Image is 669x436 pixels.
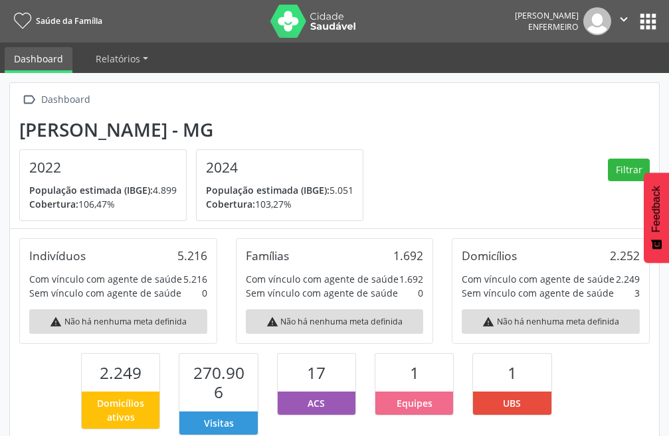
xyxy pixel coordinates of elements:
span: 1 [410,362,419,384]
h4: 2022 [29,159,177,176]
div: Não há nenhuma meta definida [29,309,207,334]
i: warning [482,316,494,328]
p: 103,27% [206,197,353,211]
p: 106,47% [29,197,177,211]
button: apps [636,10,660,33]
a: Dashboard [5,47,72,73]
div: 1.692 [393,248,423,263]
span: Saúde da Família [36,15,102,27]
div: Não há nenhuma meta definida [462,309,640,334]
div: Sem vínculo com agente de saúde [246,286,398,300]
span: ACS [308,396,325,410]
h4: 2024 [206,159,353,176]
span: 17 [307,362,326,384]
i: warning [266,316,278,328]
div: 2.252 [610,248,640,263]
div: Indivíduos [29,248,86,263]
div: Não há nenhuma meta definida [246,309,424,334]
div: Com vínculo com agente de saúde [29,272,182,286]
i:  [19,90,39,109]
div: [PERSON_NAME] - MG [19,119,373,141]
div: 0 [418,286,423,300]
div: [PERSON_NAME] [515,10,579,21]
span: Cobertura: [29,198,78,210]
span: População estimada (IBGE): [206,184,330,196]
img: img [583,7,611,35]
button:  [611,7,636,35]
span: UBS [503,396,521,410]
div: 5.216 [183,272,207,286]
span: Enfermeiro [528,21,579,33]
span: 270.906 [193,362,244,403]
div: Famílias [246,248,289,263]
div: 1.692 [399,272,423,286]
span: Relatórios [96,52,140,65]
div: 5.216 [177,248,207,263]
span: Visitas [204,416,234,430]
i:  [617,12,631,27]
div: 0 [202,286,207,300]
button: Feedback - Mostrar pesquisa [644,173,669,263]
div: 2.249 [616,272,640,286]
button: Filtrar [608,159,650,181]
span: População estimada (IBGE): [29,184,153,196]
div: Com vínculo com agente de saúde [462,272,615,286]
p: 5.051 [206,183,353,197]
div: Sem vínculo com agente de saúde [462,286,614,300]
div: Sem vínculo com agente de saúde [29,286,181,300]
span: Equipes [397,396,432,410]
div: Com vínculo com agente de saúde [246,272,399,286]
p: 4.899 [29,183,177,197]
div: Dashboard [39,90,92,109]
span: 2.249 [100,362,142,384]
a:  Dashboard [19,90,92,109]
span: Domicílios ativos [86,396,155,424]
span: Feedback [650,186,662,232]
a: Saúde da Família [9,10,102,32]
div: Domicílios [462,248,517,263]
span: Cobertura: [206,198,255,210]
span: 1 [508,362,517,384]
a: Relatórios [86,47,157,70]
i: warning [50,316,62,328]
div: 3 [634,286,640,300]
